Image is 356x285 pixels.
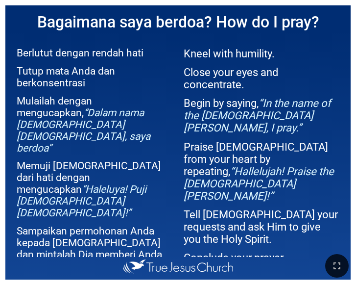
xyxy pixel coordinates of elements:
em: “Hallelujah! Praise the [DEMOGRAPHIC_DATA][PERSON_NAME]!” [184,165,334,202]
h1: Bagaimana saya berdoa? How do I pray? [5,5,351,38]
p: Tell [DEMOGRAPHIC_DATA] your requests and ask Him to give you the Holy Spirit. [184,208,339,245]
p: Sampaikan permohonan Anda kepada [DEMOGRAPHIC_DATA] dan mintalah Dia memberi Anda [DEMOGRAPHIC_DATA] [17,225,172,272]
p: Close your eyes and concentrate. [184,66,339,91]
p: Berlutut dengan rendah hati [17,47,172,59]
p: Praise [DEMOGRAPHIC_DATA] from your heart by repeating, [184,141,339,202]
p: Memuji [DEMOGRAPHIC_DATA] dari hati dengan mengucapkan [17,160,172,219]
em: “In the name of the [DEMOGRAPHIC_DATA][PERSON_NAME], I pray.” [184,97,331,134]
p: Mulailah dengan mengucapkan, [17,95,172,154]
p: Kneel with humility. [184,48,339,60]
p: Begin by saying, [184,97,339,134]
em: “Haleluya! Puji [DEMOGRAPHIC_DATA] [DEMOGRAPHIC_DATA]!” [17,183,146,219]
p: Tutup mata Anda dan berkonsentrasi [17,65,172,89]
em: “Dalam nama [DEMOGRAPHIC_DATA] [DEMOGRAPHIC_DATA], saya berdoa” [17,107,150,154]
